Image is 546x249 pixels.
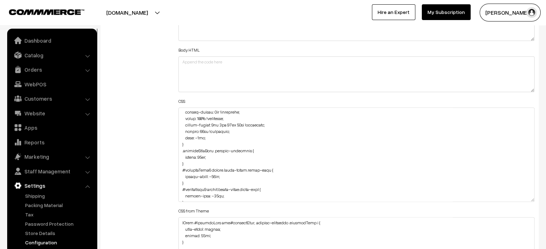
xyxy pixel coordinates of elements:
a: Configuration [23,239,94,246]
a: Store Details [23,229,94,237]
label: CSS from Theme [178,208,209,214]
a: Tax [23,211,94,218]
a: Marketing [9,150,94,163]
a: Apps [9,121,94,134]
a: Settings [9,179,94,192]
a: WebPOS [9,78,94,91]
a: Staff Management [9,165,94,178]
label: Body HTML [178,47,200,53]
a: Reports [9,136,94,149]
a: Catalog [9,49,94,62]
button: [PERSON_NAME] [480,4,541,21]
img: user [526,7,537,18]
a: My Subscription [422,4,471,20]
a: Customers [9,92,94,105]
label: CSS [178,98,185,105]
a: COMMMERCE [9,7,72,16]
a: Password Protection [23,220,94,228]
img: COMMMERCE [9,9,84,15]
a: Website [9,107,94,120]
textarea: @lorem (ips-dolor: 296si) { #ametconSect8 #adipis4 { elitse: 28do !eiusmodte; inc-utlab: 424et !d... [178,107,535,202]
button: [DOMAIN_NAME] [81,4,173,21]
a: Orders [9,63,94,76]
a: Shipping [23,192,94,200]
a: Hire an Expert [372,4,415,20]
a: Dashboard [9,34,94,47]
a: Packing Material [23,201,94,209]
